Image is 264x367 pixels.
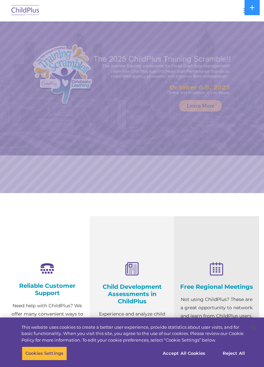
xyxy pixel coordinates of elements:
[22,347,67,360] button: Cookies Settings
[10,302,85,359] p: Need help with ChildPlus? We offer many convenient ways to contact our amazing Customer Support r...
[21,324,246,344] div: This website uses cookies to create a better user experience, provide statistics about user visit...
[213,347,254,360] button: Reject All
[95,283,170,305] h4: Child Development Assessments in ChildPlus
[179,100,222,112] a: Learn More
[159,347,209,360] button: Accept All Cookies
[10,3,41,18] img: ChildPlus by Procare Solutions
[179,295,254,345] p: Not using ChildPlus? These are a great opportunity to network and learn from ChildPlus users. Fin...
[246,321,261,335] button: Close
[10,282,85,297] h4: Reliable Customer Support
[95,310,170,359] p: Experience and analyze child assessments and Head Start data management in one system with zero c...
[179,283,254,290] h4: Free Regional Meetings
